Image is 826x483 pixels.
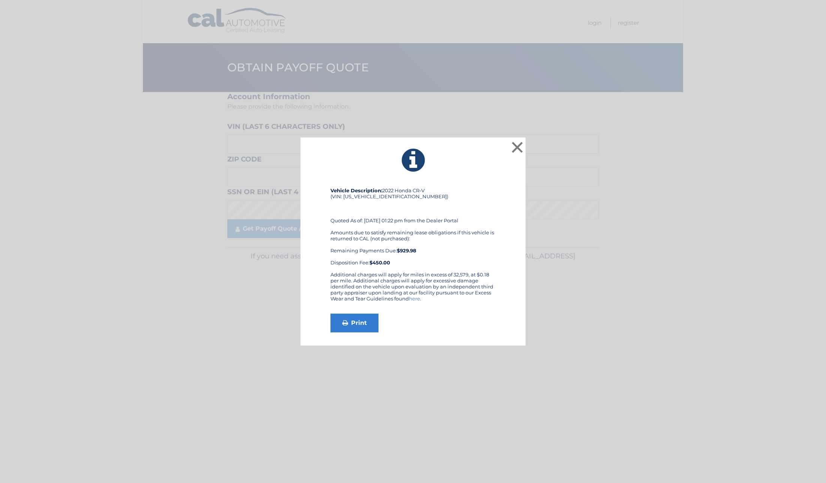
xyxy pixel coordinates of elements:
[409,296,420,302] a: here
[330,272,496,308] div: Additional charges will apply for miles in excess of 32,579, at $0.18 per mile. Additional charge...
[369,260,390,266] strong: $450.00
[330,229,496,266] div: Amounts due to satisfy remaining lease obligations if this vehicle is returned to CAL (not purcha...
[330,187,496,272] div: 2022 Honda CR-V (VIN: [US_VEHICLE_IDENTIFICATION_NUMBER]) Quoted As of: [DATE] 01:22 pm from the ...
[330,187,382,193] strong: Vehicle Description:
[510,140,525,155] button: ×
[397,248,416,254] b: $929.98
[330,314,378,332] a: Print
